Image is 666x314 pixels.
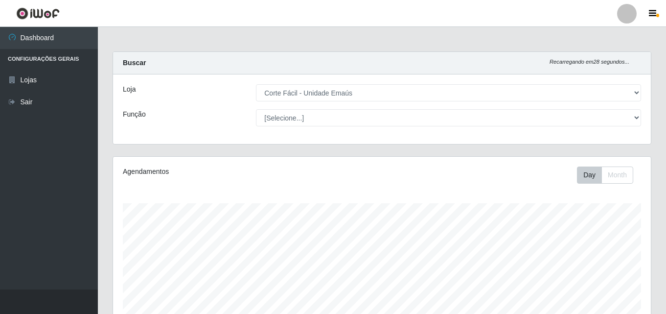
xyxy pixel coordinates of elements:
[123,109,146,120] label: Função
[16,7,60,20] img: CoreUI Logo
[123,84,136,95] label: Loja
[123,167,330,177] div: Agendamentos
[577,167,602,184] button: Day
[123,59,146,67] strong: Buscar
[601,167,633,184] button: Month
[577,167,641,184] div: Toolbar with button groups
[550,59,629,65] i: Recarregando em 28 segundos...
[577,167,633,184] div: First group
